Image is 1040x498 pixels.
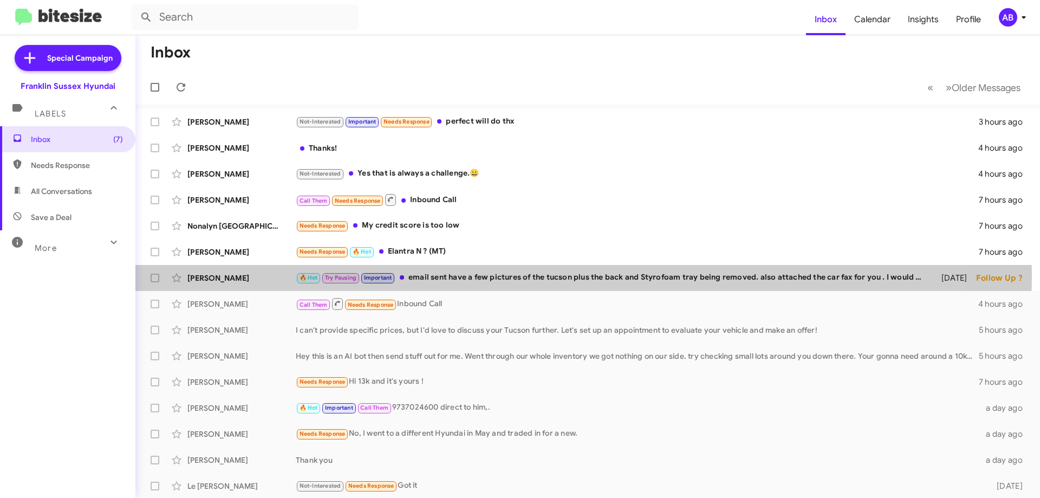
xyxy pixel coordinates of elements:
[348,301,394,308] span: Needs Response
[946,81,952,94] span: »
[296,245,979,258] div: Elantra N ? (MT)
[296,480,979,492] div: Got it
[296,193,979,206] div: Inbound Call
[927,81,933,94] span: «
[348,118,376,125] span: Important
[947,4,990,35] a: Profile
[979,403,1031,413] div: a day ago
[325,274,356,281] span: Try Pausing
[296,402,979,414] div: 9737024600 direct to him,.
[979,481,1031,491] div: [DATE]
[296,376,979,388] div: Hi 13k and it's yours !
[383,118,430,125] span: Needs Response
[131,4,359,30] input: Search
[296,428,979,440] div: No, I went to a different Hyundai in May and traded in for a new.
[187,299,296,309] div: [PERSON_NAME]
[296,219,979,232] div: My credit score is too low
[300,378,346,385] span: Needs Response
[921,76,940,99] button: Previous
[335,197,381,204] span: Needs Response
[979,325,1031,335] div: 5 hours ago
[846,4,899,35] a: Calendar
[978,299,1031,309] div: 4 hours ago
[187,143,296,153] div: [PERSON_NAME]
[187,247,296,257] div: [PERSON_NAME]
[300,430,346,437] span: Needs Response
[31,134,123,145] span: Inbox
[364,274,392,281] span: Important
[979,351,1031,361] div: 5 hours ago
[990,8,1028,27] button: AB
[300,248,346,255] span: Needs Response
[187,403,296,413] div: [PERSON_NAME]
[21,81,115,92] div: Franklin Sussex Hyundai
[187,195,296,205] div: [PERSON_NAME]
[978,169,1031,179] div: 4 hours ago
[187,429,296,439] div: [PERSON_NAME]
[31,186,92,197] span: All Conversations
[296,297,978,311] div: Inbound Call
[899,4,947,35] a: Insights
[187,169,296,179] div: [PERSON_NAME]
[35,243,57,253] span: More
[300,118,341,125] span: Not-Interested
[976,273,1031,283] div: Follow Up ?
[952,82,1020,94] span: Older Messages
[979,377,1031,387] div: 7 hours ago
[296,271,927,284] div: email sent have a few pictures of the tucson plus the back and Styrofoam tray being removed. also...
[15,45,121,71] a: Special Campaign
[31,212,71,223] span: Save a Deal
[187,481,296,491] div: Le [PERSON_NAME]
[300,301,328,308] span: Call Them
[348,482,394,489] span: Needs Response
[325,404,353,411] span: Important
[187,273,296,283] div: [PERSON_NAME]
[296,115,979,128] div: perfect will do thx
[927,273,976,283] div: [DATE]
[113,134,123,145] span: (7)
[806,4,846,35] a: Inbox
[296,143,978,153] div: Thanks!
[979,221,1031,231] div: 7 hours ago
[300,222,346,229] span: Needs Response
[187,351,296,361] div: [PERSON_NAME]
[35,109,66,119] span: Labels
[187,221,296,231] div: Nonalyn [GEOGRAPHIC_DATA]
[187,455,296,465] div: [PERSON_NAME]
[187,117,296,127] div: [PERSON_NAME]
[187,377,296,387] div: [PERSON_NAME]
[300,404,318,411] span: 🔥 Hot
[31,160,123,171] span: Needs Response
[300,482,341,489] span: Not-Interested
[300,197,328,204] span: Call Them
[47,53,113,63] span: Special Campaign
[979,247,1031,257] div: 7 hours ago
[300,170,341,177] span: Not-Interested
[979,429,1031,439] div: a day ago
[300,274,318,281] span: 🔥 Hot
[921,76,1027,99] nav: Page navigation example
[296,455,979,465] div: Thank you
[296,351,979,361] div: Hey this is an AI bot then send stuff out for me. Went through our whole inventory we got nothing...
[999,8,1017,27] div: AB
[296,167,978,180] div: Yes that is always a challenge.😀
[353,248,371,255] span: 🔥 Hot
[296,325,979,335] div: I can't provide specific prices, but I'd love to discuss your Tucson further. Let's set up an app...
[979,195,1031,205] div: 7 hours ago
[151,44,191,61] h1: Inbox
[979,117,1031,127] div: 3 hours ago
[939,76,1027,99] button: Next
[360,404,388,411] span: Call Them
[187,325,296,335] div: [PERSON_NAME]
[978,143,1031,153] div: 4 hours ago
[979,455,1031,465] div: a day ago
